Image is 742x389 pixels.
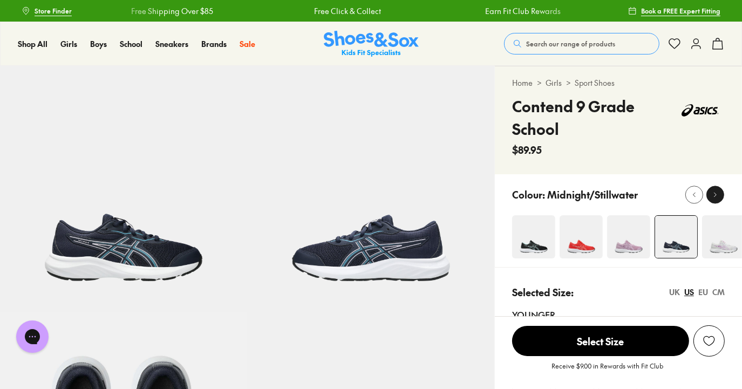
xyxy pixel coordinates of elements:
[60,38,77,49] span: Girls
[324,31,419,57] img: SNS_Logo_Responsive.svg
[512,215,555,258] img: 4-522434_1
[512,187,545,202] p: Colour:
[90,38,107,50] a: Boys
[201,38,227,49] span: Brands
[655,216,697,258] img: 4-551394_1
[11,317,54,357] iframe: Gorgias live chat messenger
[698,286,708,298] div: EU
[546,77,562,88] a: Girls
[240,38,255,50] a: Sale
[512,77,533,88] a: Home
[512,142,542,157] span: $89.95
[63,5,145,17] a: Free Shipping Over $85
[18,38,47,50] a: Shop All
[512,308,725,321] div: Younger
[155,38,188,49] span: Sneakers
[60,38,77,50] a: Girls
[504,33,659,54] button: Search our range of products
[246,5,312,17] a: Free Click & Collect
[417,5,492,17] a: Earn Fit Club Rewards
[526,39,615,49] span: Search our range of products
[676,95,725,126] img: Vendor logo
[684,286,694,298] div: US
[324,31,419,57] a: Shoes & Sox
[247,66,494,313] img: 5-551395_1
[512,326,689,356] span: Select Size
[90,38,107,49] span: Boys
[120,38,142,49] span: School
[712,286,725,298] div: CM
[628,1,720,21] a: Book a FREE Expert Fitting
[22,1,72,21] a: Store Finder
[201,38,227,50] a: Brands
[693,325,725,357] button: Add to Wishlist
[18,38,47,49] span: Shop All
[512,77,725,88] div: > >
[669,286,680,298] div: UK
[607,215,650,258] img: 4-522429_1
[512,325,689,357] button: Select Size
[560,215,603,258] img: 4-522424_1
[35,6,72,16] span: Store Finder
[155,38,188,50] a: Sneakers
[240,38,255,49] span: Sale
[552,361,663,380] p: Receive $9.00 in Rewards with Fit Club
[641,6,720,16] span: Book a FREE Expert Fitting
[575,77,615,88] a: Sport Shoes
[512,95,676,140] h4: Contend 9 Grade School
[120,38,142,50] a: School
[589,5,671,17] a: Free Shipping Over $85
[512,285,574,299] p: Selected Size:
[547,187,638,202] p: Midnight/Stillwater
